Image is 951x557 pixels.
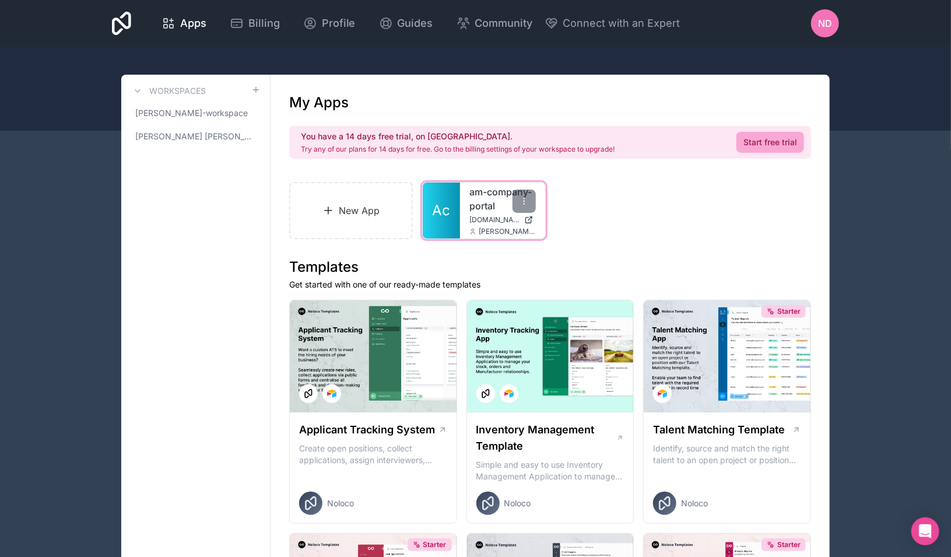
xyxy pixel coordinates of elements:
p: Create open positions, collect applications, assign interviewers, centralise candidate feedback a... [299,443,447,466]
h1: Templates [289,258,811,276]
span: Starter [423,540,447,549]
span: [PERSON_NAME] [PERSON_NAME] [135,131,251,142]
h1: My Apps [289,93,349,112]
span: Starter [777,540,801,549]
p: Get started with one of our ready-made templates [289,279,811,290]
span: Community [475,15,533,31]
p: Simple and easy to use Inventory Management Application to manage your stock, orders and Manufact... [476,459,624,482]
a: Workspaces [131,84,206,98]
span: Billing [248,15,280,31]
span: ND [818,16,832,30]
a: Billing [220,10,289,36]
a: [PERSON_NAME] [PERSON_NAME] [131,126,261,147]
span: Noloco [504,498,531,509]
a: Profile [294,10,365,36]
h3: Workspaces [149,85,206,97]
p: Try any of our plans for 14 days for free. Go to the billing settings of your workspace to upgrade! [301,145,615,154]
a: [DOMAIN_NAME] [469,215,536,225]
h1: Inventory Management Template [476,422,616,454]
a: Start free trial [736,132,804,153]
a: Community [447,10,542,36]
span: [DOMAIN_NAME] [469,215,520,225]
img: Airtable Logo [504,389,514,398]
span: Profile [322,15,356,31]
img: Airtable Logo [327,389,336,398]
div: Open Intercom Messenger [911,517,939,545]
img: Airtable Logo [658,389,667,398]
a: Apps [152,10,216,36]
p: Identify, source and match the right talent to an open project or position with our Talent Matchi... [653,443,801,466]
span: Starter [777,307,801,316]
button: Connect with an Expert [545,15,680,31]
a: Guides [370,10,443,36]
span: Noloco [327,498,354,509]
a: Ac [423,183,460,239]
span: Guides [398,15,433,31]
h1: Talent Matching Template [653,422,785,438]
h1: Applicant Tracking System [299,422,435,438]
a: [PERSON_NAME]-workspace [131,103,261,124]
span: Noloco [681,498,708,509]
span: [PERSON_NAME]-workspace [135,107,248,119]
h2: You have a 14 days free trial, on [GEOGRAPHIC_DATA]. [301,131,615,142]
span: Ac [432,201,450,220]
span: Apps [180,15,206,31]
span: [PERSON_NAME][EMAIL_ADDRESS][DOMAIN_NAME] [479,227,536,236]
span: Connect with an Expert [563,15,680,31]
a: am-company-portal [469,185,536,213]
a: New App [289,182,413,239]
